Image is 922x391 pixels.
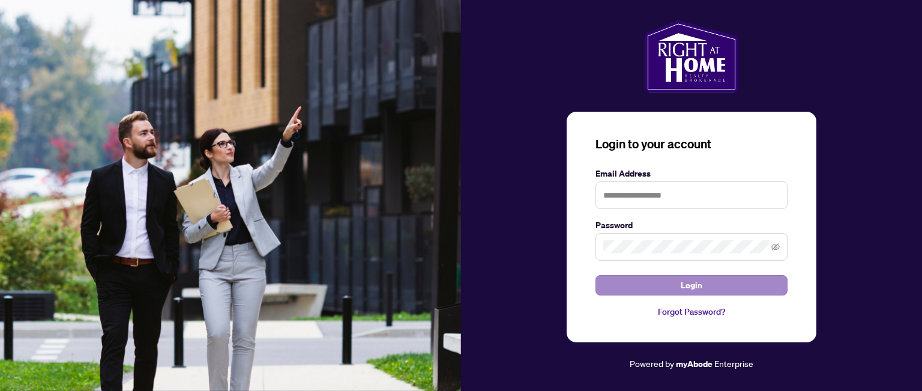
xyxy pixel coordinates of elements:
label: Password [595,219,788,232]
img: ma-logo [645,20,738,92]
label: Email Address [595,167,788,180]
span: Enterprise [714,358,753,369]
span: eye-invisible [771,243,780,251]
h3: Login to your account [595,136,788,153]
a: myAbode [676,357,713,371]
span: Login [681,276,702,295]
button: Login [595,275,788,296]
a: Forgot Password? [595,305,788,318]
span: Powered by [630,358,674,369]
